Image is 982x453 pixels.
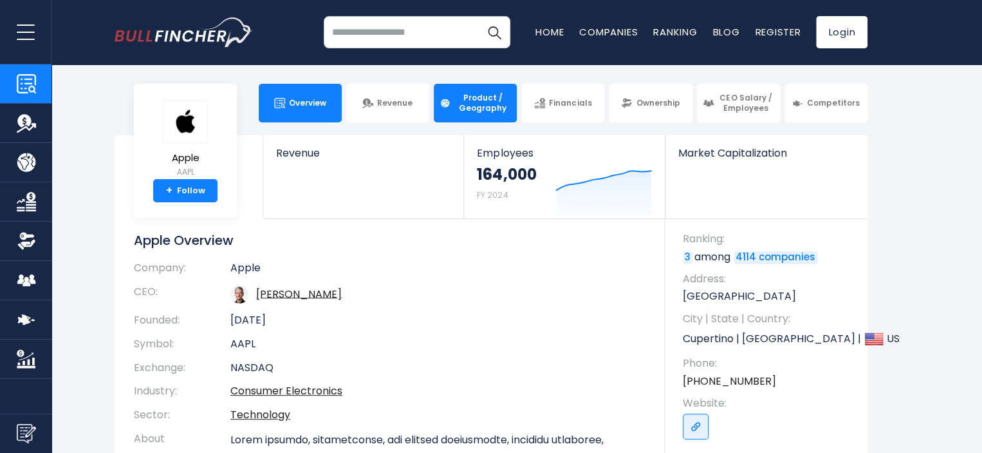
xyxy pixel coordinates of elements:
strong: 164,000 [477,164,536,184]
a: [PHONE_NUMBER] [683,374,776,389]
a: Technology [230,407,290,422]
th: Sector: [134,403,230,427]
a: Go to link [683,414,709,439]
td: AAPL [230,333,645,356]
span: Overview [289,98,326,108]
a: 4114 companies [734,251,817,264]
th: Company: [134,262,230,280]
a: Ranking [653,25,697,39]
span: City | State | Country: [683,312,855,326]
span: Revenue [276,147,450,159]
img: bullfincher logo [115,17,253,47]
span: Product / Geography [454,93,511,113]
th: CEO: [134,280,230,309]
a: ceo [256,286,342,301]
td: [DATE] [230,309,645,333]
a: CEO Salary / Employees [697,84,780,122]
img: tim-cook.jpg [230,285,248,304]
a: Blog [712,25,739,39]
a: Apple AAPL [162,99,208,180]
span: Revenue [377,98,412,108]
a: Overview [259,84,342,122]
td: Apple [230,262,645,280]
a: Revenue [346,84,429,122]
a: Ownership [609,84,692,122]
a: Employees 164,000 FY 2024 [464,135,664,218]
th: Exchange: [134,356,230,380]
a: Consumer Electronics [230,383,342,398]
td: NASDAQ [230,356,645,380]
span: Address: [683,272,855,286]
a: Revenue [263,135,463,181]
h1: Apple Overview [134,232,645,249]
span: Financials [549,98,591,108]
a: Home [535,25,564,39]
a: Product / Geography [434,84,517,122]
a: +Follow [153,179,218,202]
p: among [683,250,855,264]
span: Apple [163,153,208,164]
a: Register [755,25,801,39]
th: Industry: [134,380,230,403]
a: Go to homepage [115,17,253,47]
strong: + [166,185,172,197]
a: Financials [521,84,604,122]
th: Founded: [134,309,230,333]
a: Login [816,16,867,48]
span: Phone: [683,356,855,371]
a: Competitors [784,84,867,122]
th: Symbol: [134,333,230,356]
span: Employees [477,147,651,159]
img: Ownership [17,231,36,251]
p: [GEOGRAPHIC_DATA] [683,289,855,304]
span: Website: [683,396,855,410]
span: Competitors [807,98,860,108]
span: Market Capitalization [678,147,853,159]
small: FY 2024 [477,189,508,200]
a: Companies [579,25,638,39]
a: 3 [683,251,692,264]
span: Ranking: [683,232,855,246]
a: Market Capitalization [665,135,866,181]
span: CEO Salary / Employees [718,93,774,113]
button: Search [478,16,510,48]
small: AAPL [163,166,208,178]
span: Ownership [636,98,680,108]
p: Cupertino | [GEOGRAPHIC_DATA] | US [683,329,855,349]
